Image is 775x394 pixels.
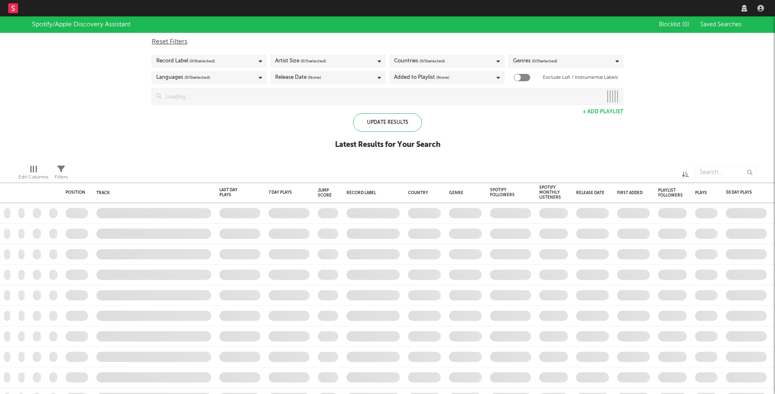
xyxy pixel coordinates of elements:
div: Genres [513,56,557,66]
span: ( 0 ) [682,22,689,27]
div: Jump Score [318,188,332,198]
span: ( 0 / 0 selected) [532,56,557,66]
button: + Add Playlist [583,109,623,115]
div: Release Date [576,190,605,195]
div: Genre [449,190,478,195]
div: Artist Size [275,56,326,66]
span: (None) [308,73,321,82]
div: Countries [394,56,445,66]
div: Release Date [275,73,321,82]
label: Exclude Lofi / Instrumental Labels [543,73,618,82]
div: Spotify Followers [490,188,519,197]
div: First Added [617,190,646,195]
div: Plays [695,190,707,195]
div: Last Day Plays [219,188,248,197]
span: ( 0 / 5 selected) [301,56,326,66]
div: Added to Playlist [394,73,449,82]
div: Edit Columns [18,172,48,182]
div: 30 Day Plays [726,190,754,195]
div: Track [96,190,207,195]
div: Position [66,190,85,195]
input: Loading... [162,88,602,105]
span: (None) [436,73,449,82]
div: Country [408,190,437,195]
span: ( 0 / 6 selected) [189,56,215,66]
div: Spotify Monthly Listeners [539,185,561,200]
div: 7 Day Plays [269,190,297,195]
div: Reset Filters [152,37,623,47]
div: Spotify/Apple Discovery Assistant [32,20,130,30]
button: Saved Searches [698,21,743,28]
span: Saved Searches [700,22,743,27]
div: Filters [55,172,68,182]
span: ( 0 / 0 selected) [419,56,445,66]
span: Blocklist [659,22,689,27]
div: Edit Columns [18,162,48,186]
div: Languages [156,73,210,82]
div: Update Results [353,113,422,132]
div: Latest Results for Your Search [335,140,440,150]
div: Playlist Followers [658,188,683,198]
input: Search... [695,166,757,179]
div: Record Label [156,56,215,66]
div: Record Label [346,190,396,195]
span: ( 0 / 0 selected) [185,73,210,82]
div: Filters [55,162,68,186]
